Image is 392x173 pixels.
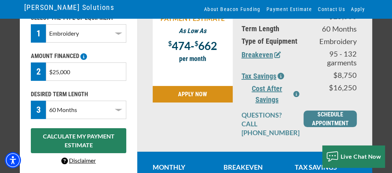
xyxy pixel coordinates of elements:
a: SCHEDULE APPOINTMENT [304,111,357,127]
p: QUESTIONS? CALL [PHONE_NUMBER] [242,111,295,137]
p: Type of Equipment [242,37,305,46]
p: - [156,39,229,51]
button: Breakeven [242,49,281,60]
button: CALCULATE MY PAYMENT ESTIMATE [31,128,126,153]
span: $ [168,39,172,47]
p: 95 - 132 garments [314,49,357,67]
div: 3 [31,101,46,119]
p: per month [156,54,229,63]
div: 2 [31,62,46,81]
button: Tax Savings [242,71,284,82]
p: As Low As [156,26,229,35]
p: 60 Months [314,24,357,33]
p: DESIRED TERM LENGTH [31,90,126,99]
p: Term Length [242,24,305,33]
span: 474 [172,39,190,52]
span: $ [195,39,198,47]
p: $16,250 [314,83,357,92]
button: Cost After Savings [242,83,300,105]
a: APPLY NOW [153,86,233,102]
button: Live Chat Now [322,145,385,167]
div: 1 [31,24,46,43]
a: Disclaimer [61,157,96,164]
span: 662 [198,39,217,52]
p: Embroidery [314,37,357,46]
p: $8,750 [314,71,357,79]
a: [PERSON_NAME] Solutions [24,1,114,14]
div: Accessibility Menu [5,152,21,168]
span: Live Chat Now [341,153,381,160]
input: $0 [46,62,126,81]
p: AMOUNT FINANCED [31,52,126,61]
